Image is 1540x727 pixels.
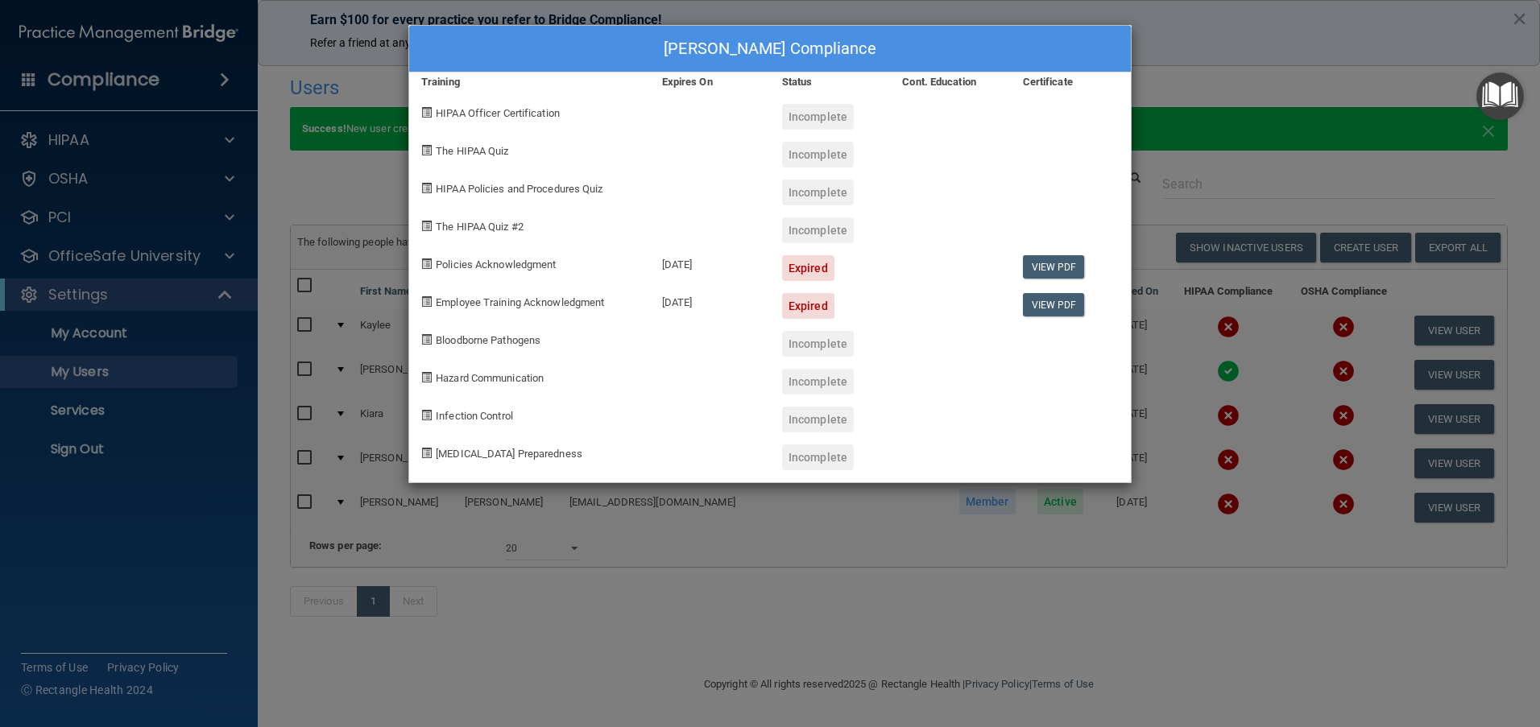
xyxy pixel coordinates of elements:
[436,258,556,271] span: Policies Acknowledgment
[650,243,770,281] div: [DATE]
[650,281,770,319] div: [DATE]
[436,183,602,195] span: HIPAA Policies and Procedures Quiz
[782,369,854,394] div: Incomplete
[770,72,890,92] div: Status
[782,142,854,167] div: Incomplete
[1261,613,1521,677] iframe: Drift Widget Chat Controller
[782,293,834,319] div: Expired
[436,334,540,346] span: Bloodborne Pathogens
[436,107,560,119] span: HIPAA Officer Certification
[409,26,1131,72] div: [PERSON_NAME] Compliance
[782,407,854,432] div: Incomplete
[782,255,834,281] div: Expired
[782,180,854,205] div: Incomplete
[436,296,604,308] span: Employee Training Acknowledgment
[890,72,1010,92] div: Cont. Education
[436,145,508,157] span: The HIPAA Quiz
[436,448,582,460] span: [MEDICAL_DATA] Preparedness
[782,217,854,243] div: Incomplete
[409,72,650,92] div: Training
[782,331,854,357] div: Incomplete
[1023,293,1085,316] a: View PDF
[436,372,544,384] span: Hazard Communication
[1023,255,1085,279] a: View PDF
[1011,72,1131,92] div: Certificate
[782,104,854,130] div: Incomplete
[1476,72,1524,120] button: Open Resource Center
[782,444,854,470] div: Incomplete
[436,221,524,233] span: The HIPAA Quiz #2
[436,410,513,422] span: Infection Control
[650,72,770,92] div: Expires On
